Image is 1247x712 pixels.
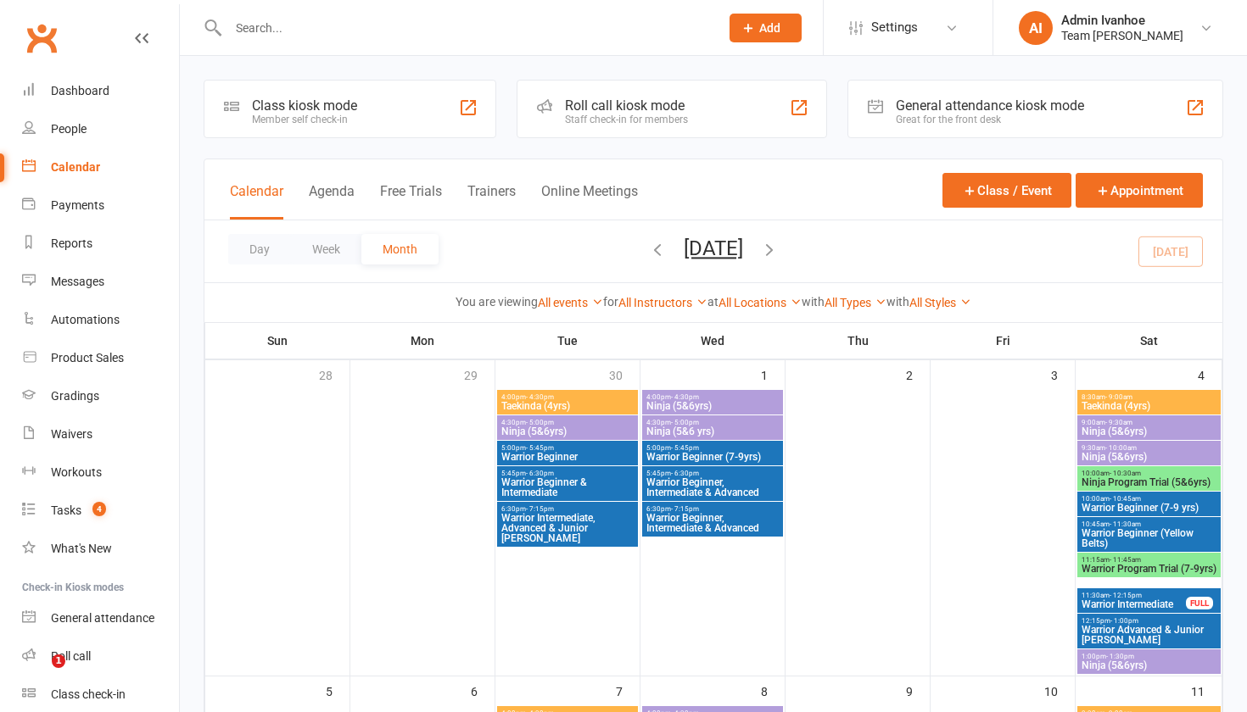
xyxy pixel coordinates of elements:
span: - 4:30pm [526,393,554,401]
strong: for [603,295,618,309]
button: Add [730,14,802,42]
span: - 1:00pm [1110,617,1138,625]
div: 6 [471,676,495,704]
th: Thu [786,323,931,359]
div: Calendar [51,160,100,174]
div: 3 [1051,360,1075,388]
span: Taekinda (4yrs) [500,401,635,411]
th: Sat [1076,323,1222,359]
button: Agenda [309,183,355,220]
span: Warrior Beginner (7-9yrs) [646,452,780,462]
span: - 10:00am [1105,444,1137,452]
span: - 5:00pm [671,419,699,426]
strong: with [886,295,909,309]
div: Roll call [51,649,91,663]
div: Class check-in [51,687,126,701]
span: 11:15am [1081,556,1217,564]
div: 1 [761,360,785,388]
span: 5:00pm [500,444,635,452]
button: Month [361,234,439,264]
div: Automations [51,313,120,326]
span: - 1:30pm [1106,653,1134,660]
span: Ninja (5&6yrs) [646,401,780,411]
span: 10:00am [1081,470,1217,477]
span: Warrior Program Trial (7-9yrs) [1081,564,1217,574]
span: Warrior Intermediate, Advanced & Junior [PERSON_NAME] [500,513,635,543]
span: Ninja (5&6yrs) [500,426,635,437]
div: 9 [906,676,930,704]
button: Appointment [1076,173,1203,208]
div: Messages [51,275,104,288]
span: - 7:15pm [671,505,699,513]
th: Fri [931,323,1076,359]
button: Online Meetings [541,183,638,220]
a: Waivers [22,415,179,453]
span: 4 [92,502,106,516]
div: What's New [51,542,112,555]
div: Great for the front desk [896,114,1084,125]
div: Member self check-in [252,114,357,125]
span: - 6:30pm [671,470,699,477]
a: All Types [825,296,886,309]
a: Product Sales [22,339,179,377]
div: Reports [51,236,92,250]
a: Messages [22,263,179,301]
th: Wed [640,323,786,359]
button: Free Trials [380,183,442,220]
a: Clubworx [20,17,63,59]
span: 6:30pm [646,505,780,513]
a: Workouts [22,453,179,492]
th: Sun [205,323,350,359]
div: 11 [1191,676,1222,704]
span: - 5:00pm [526,419,554,426]
div: Payments [51,198,104,212]
div: Class kiosk mode [252,97,357,114]
div: Waivers [51,427,92,441]
span: 4:30pm [646,419,780,426]
div: Roll call kiosk mode [565,97,688,114]
span: Warrior Beginner, Intermediate & Advanced [646,477,780,498]
span: Warrior Beginner (7-9 yrs) [1081,503,1217,513]
span: 5:45pm [646,470,780,477]
span: Taekinda (4yrs) [1081,401,1217,411]
span: 12:15pm [1081,617,1217,625]
span: Warrior Beginner [500,452,635,462]
span: - 11:30am [1110,520,1141,528]
a: All Styles [909,296,971,309]
div: Tasks [51,503,81,517]
span: Warrior Beginner, Intermediate & Advanced [646,513,780,533]
a: Dashboard [22,72,179,110]
div: Gradings [51,389,99,403]
div: Workouts [51,465,102,479]
span: 4:00pm [646,393,780,401]
span: - 5:45pm [526,444,554,452]
strong: with [802,295,825,309]
div: 28 [319,360,349,388]
span: 5:45pm [500,470,635,477]
div: 29 [464,360,495,388]
span: - 9:30am [1105,419,1132,426]
a: All Locations [719,296,802,309]
div: 5 [326,676,349,704]
div: FULL [1186,597,1213,609]
div: Product Sales [51,351,124,364]
span: Ninja Program Trial (5&6yrs) [1081,477,1217,487]
span: - 7:15pm [526,505,554,513]
span: Warrior Beginner & Intermediate [500,477,635,498]
iframe: Intercom live chat [17,654,58,695]
a: Calendar [22,148,179,186]
a: Automations [22,301,179,339]
div: 2 [906,360,930,388]
div: Dashboard [51,84,109,97]
div: Admin Ivanhoe [1061,13,1183,28]
div: 30 [609,360,640,388]
span: 1:00pm [1081,653,1217,660]
span: Ninja (5&6 yrs) [646,426,780,437]
a: What's New [22,530,179,568]
span: 8:30am [1081,393,1217,401]
span: Warrior Advanced & Junior [PERSON_NAME] [1081,625,1217,645]
span: Ninja (5&6yrs) [1081,426,1217,437]
input: Search... [223,16,707,40]
a: General attendance kiosk mode [22,599,179,637]
span: Ninja (5&6yrs) [1081,660,1217,670]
